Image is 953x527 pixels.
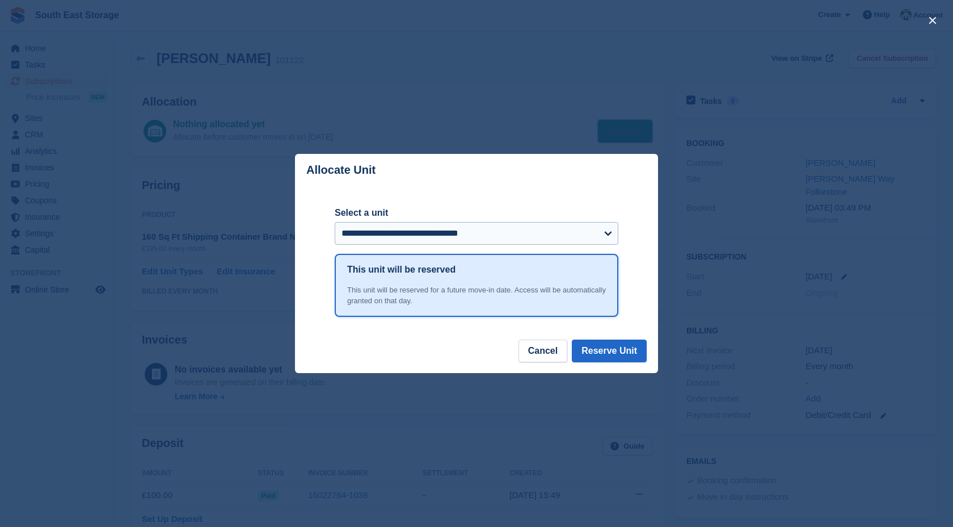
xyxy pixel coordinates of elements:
button: Cancel [518,340,567,362]
div: This unit will be reserved for a future move-in date. Access will be automatically granted on tha... [347,285,606,307]
p: Allocate Unit [306,164,376,177]
button: close [924,11,942,30]
h1: This unit will be reserved [347,263,456,277]
label: Select a unit [335,206,618,220]
button: Reserve Unit [572,340,647,362]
